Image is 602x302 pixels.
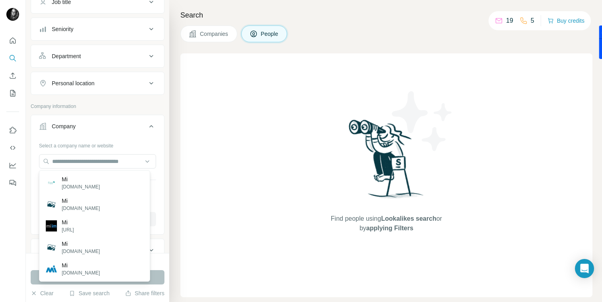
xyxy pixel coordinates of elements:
span: Companies [200,30,229,38]
div: Department [52,52,81,60]
button: My lists [6,86,19,100]
p: [DOMAIN_NAME] [62,183,100,190]
button: Clear [31,289,53,297]
button: Use Surfe on LinkedIn [6,123,19,137]
h4: Search [180,10,592,21]
p: Mi [62,240,100,248]
span: Find people using or by [322,214,450,233]
img: Mi [46,242,57,253]
button: Quick start [6,33,19,48]
button: Industry [31,241,164,260]
img: Surfe Illustration - Stars [387,85,458,157]
button: Company [31,117,164,139]
img: Mi [46,177,57,188]
img: Avatar [6,8,19,21]
div: Open Intercom Messenger [575,259,594,278]
p: 5 [531,16,534,25]
span: People [261,30,279,38]
button: Seniority [31,20,164,39]
button: Department [31,47,164,66]
button: Dashboard [6,158,19,173]
p: Mi [62,218,74,226]
p: [DOMAIN_NAME] [62,205,100,212]
button: Feedback [6,176,19,190]
p: [URL] [62,226,74,233]
div: Personal location [52,79,94,87]
p: Company information [31,103,164,110]
button: Share filters [125,289,164,297]
img: Mi [46,263,57,275]
button: Save search [69,289,109,297]
img: Surfe Illustration - Woman searching with binoculars [345,118,428,206]
div: Seniority [52,25,73,33]
div: Select a company name or website [39,139,156,149]
p: Mi [62,261,100,269]
p: 19 [506,16,513,25]
img: Mi [46,199,57,210]
p: [DOMAIN_NAME] [62,269,100,277]
button: Personal location [31,74,164,93]
span: applying Filters [366,225,413,231]
button: Enrich CSV [6,69,19,83]
button: Use Surfe API [6,141,19,155]
span: Lookalikes search [381,215,436,222]
img: Mi [46,220,57,231]
div: Company [52,122,76,130]
button: Search [6,51,19,65]
p: Mi [62,175,100,183]
p: Mi [62,197,100,205]
button: Buy credits [547,15,584,26]
p: [DOMAIN_NAME] [62,248,100,255]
